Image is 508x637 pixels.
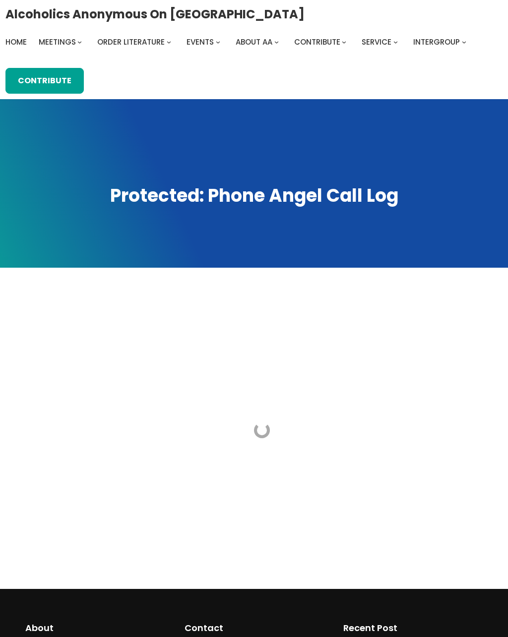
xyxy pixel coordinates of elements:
[97,37,165,47] span: Order Literature
[39,35,76,49] a: Meetings
[362,35,391,49] a: Service
[294,37,340,47] span: Contribute
[342,40,346,44] button: Contribute submenu
[393,40,398,44] button: Service submenu
[187,37,214,47] span: Events
[413,35,460,49] a: Intergroup
[77,40,82,44] button: Meetings submenu
[25,621,165,635] h2: About
[462,40,466,44] button: Intergroup submenu
[5,3,305,25] a: Alcoholics Anonymous on [GEOGRAPHIC_DATA]
[187,35,214,49] a: Events
[343,621,483,635] h2: Recent Post
[5,37,27,47] span: Home
[5,35,27,49] a: Home
[274,40,279,44] button: About AA submenu
[185,621,324,635] h2: Contact
[5,68,84,94] a: Contribute
[9,184,499,208] h1: Protected: Phone Angel Call Log
[39,37,76,47] span: Meetings
[236,37,272,47] span: About AA
[413,37,460,47] span: Intergroup
[167,40,171,44] button: Order Literature submenu
[362,37,391,47] span: Service
[294,35,340,49] a: Contribute
[216,40,220,44] button: Events submenu
[5,35,470,49] nav: Intergroup
[65,298,443,546] iframe: pH6Z6BMmhWus
[236,35,272,49] a: About AA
